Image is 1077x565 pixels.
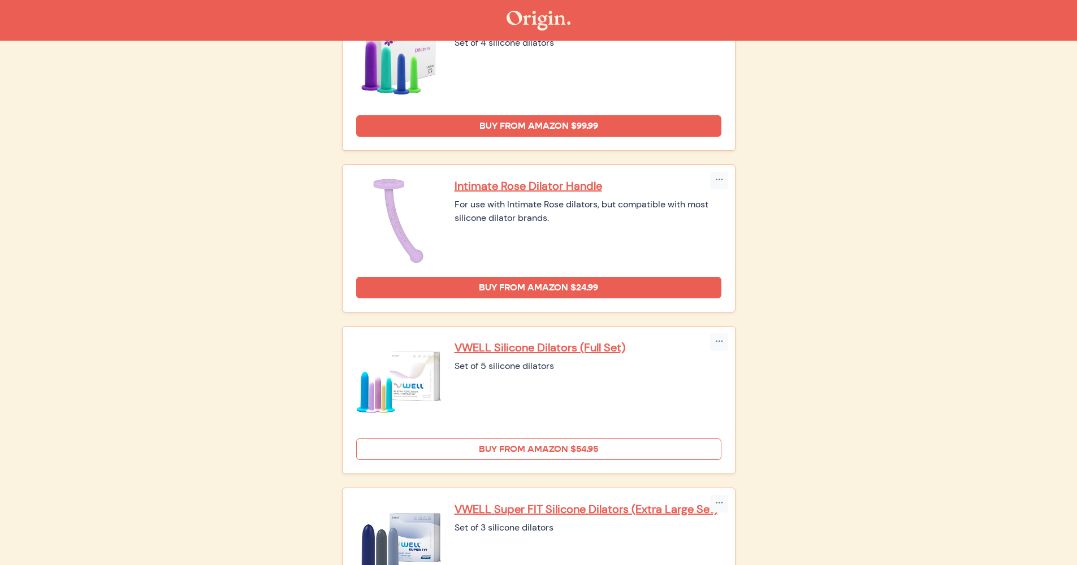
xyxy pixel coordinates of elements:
[455,36,721,50] div: Set of 4 silicone dilators
[455,521,721,534] div: Set of 3 silicone dilators
[356,179,441,263] img: Intimate Rose Dilator Handle
[356,277,721,298] a: Buy from Amazon $24.99
[507,11,570,31] img: The Origin Shop
[356,17,441,102] img: Intimate Rose Silicone Dilators (Large Set)
[455,359,721,373] div: Set of 5 silicone dilators
[356,438,721,460] a: Buy from Amazon $54.95
[455,502,721,516] a: VWELL Super FIT Silicone Dilators (Extra Large Set)
[356,340,441,425] img: VWELL Silicone Dilators (Full Set)
[455,198,721,225] div: For use with Intimate Rose dilators, but compatible with most silicone dilator brands.
[356,115,721,137] a: Buy from Amazon $99.99
[455,179,721,193] a: Intimate Rose Dilator Handle
[455,340,721,355] a: VWELL Silicone Dilators (Full Set)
